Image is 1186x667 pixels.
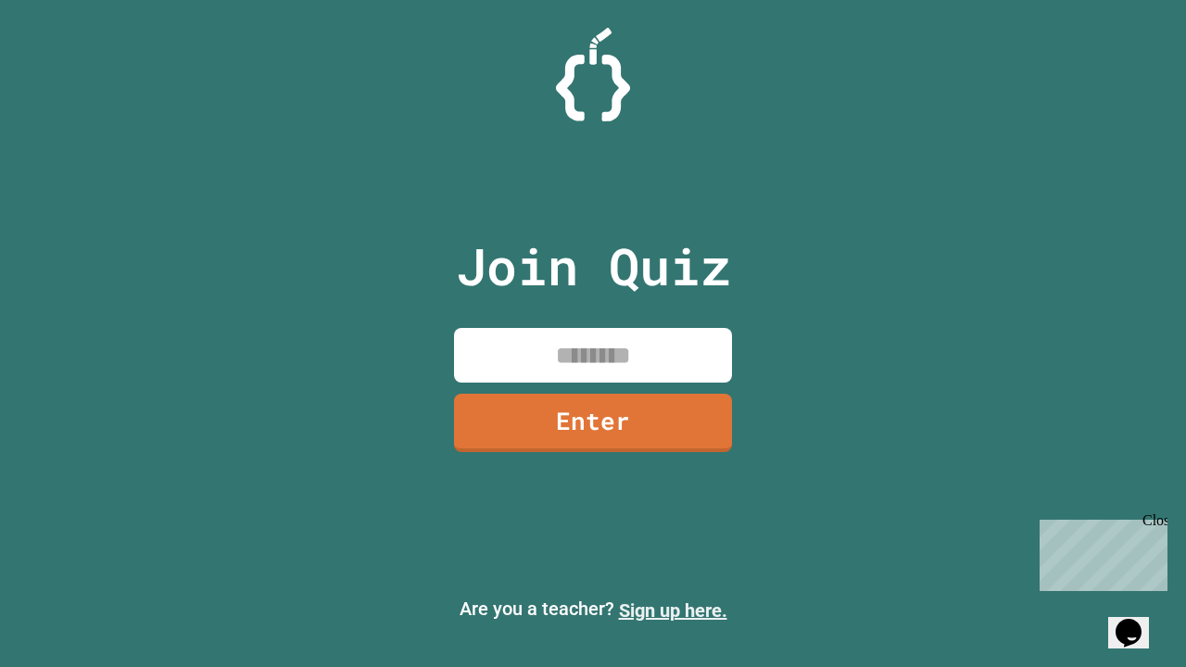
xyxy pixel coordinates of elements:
iframe: chat widget [1032,512,1167,591]
div: Chat with us now!Close [7,7,128,118]
a: Enter [454,394,732,452]
a: Sign up here. [619,599,727,622]
iframe: chat widget [1108,593,1167,648]
p: Are you a teacher? [15,595,1171,624]
img: Logo.svg [556,28,630,121]
p: Join Quiz [456,228,731,305]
